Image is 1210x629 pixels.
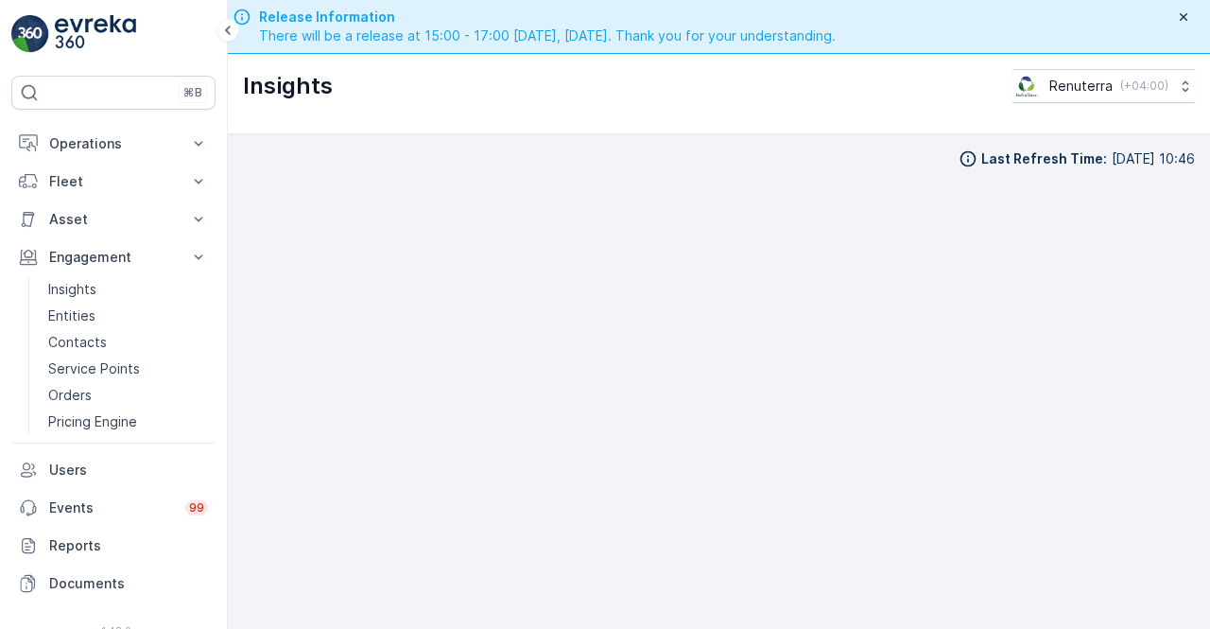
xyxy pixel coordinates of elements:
img: Screenshot_2024-07-26_at_13.33.01.png [1012,76,1042,96]
a: Insights [41,276,216,303]
p: Operations [49,134,178,153]
img: logo [11,15,49,53]
span: Release Information [259,8,836,26]
p: Asset [49,210,178,229]
a: Events99 [11,489,216,527]
a: Documents [11,565,216,603]
a: Pricing Engine [41,409,216,435]
p: ⌘B [183,85,202,100]
p: [DATE] 10:46 [1112,149,1195,168]
p: Orders [48,386,92,405]
button: Renuterra(+04:00) [1012,69,1195,103]
p: Engagement [49,248,178,267]
p: ( +04:00 ) [1120,79,1168,94]
a: Contacts [41,329,216,356]
button: Engagement [11,238,216,276]
p: Reports [49,536,208,555]
p: Insights [48,280,96,299]
button: Asset [11,201,216,238]
a: Orders [41,382,216,409]
img: logo_light-DOdMpM7g.png [55,15,136,53]
a: Reports [11,527,216,565]
p: Service Points [48,359,140,378]
a: Service Points [41,356,216,382]
button: Operations [11,125,216,163]
button: Fleet [11,163,216,201]
p: Renuterra [1049,77,1113,96]
p: Users [49,461,208,480]
p: Contacts [48,333,107,352]
p: Events [49,498,174,517]
span: There will be a release at 15:00 - 17:00 [DATE], [DATE]. Thank you for your understanding. [259,26,836,45]
p: 99 [189,500,204,515]
a: Entities [41,303,216,329]
p: Entities [48,306,95,325]
a: Users [11,451,216,489]
p: Fleet [49,172,178,191]
p: Documents [49,574,208,593]
p: Pricing Engine [48,412,137,431]
p: Insights [243,71,333,101]
p: Last Refresh Time : [981,149,1107,168]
